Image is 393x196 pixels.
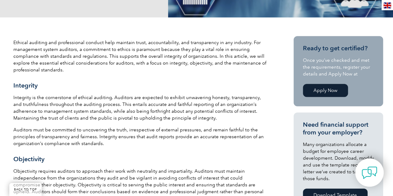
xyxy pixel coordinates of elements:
p: Ethical auditing and professional conduct help maintain trust, accountability, and transparency i... [13,39,268,73]
h3: Integrity [13,82,268,89]
img: contact-chat.png [362,165,377,180]
h3: Need financial support from your employer? [303,121,374,136]
img: en [383,2,391,8]
p: Integrity is the cornerstone of ethical auditing. Auditors are expected to exhibit unwavering hon... [13,94,268,121]
p: Many organizations allocate a budget for employee career development. Download, modify and use th... [303,141,374,182]
a: BACK TO TOP [9,183,42,196]
a: Apply Now [303,84,348,97]
h3: Objectivity [13,155,268,163]
p: Auditors must be committed to uncovering the truth, irrespective of external pressures, and remai... [13,126,268,147]
p: Once you’ve checked and met the requirements, register your details and Apply Now at [303,57,374,77]
h3: Ready to get certified? [303,44,374,52]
